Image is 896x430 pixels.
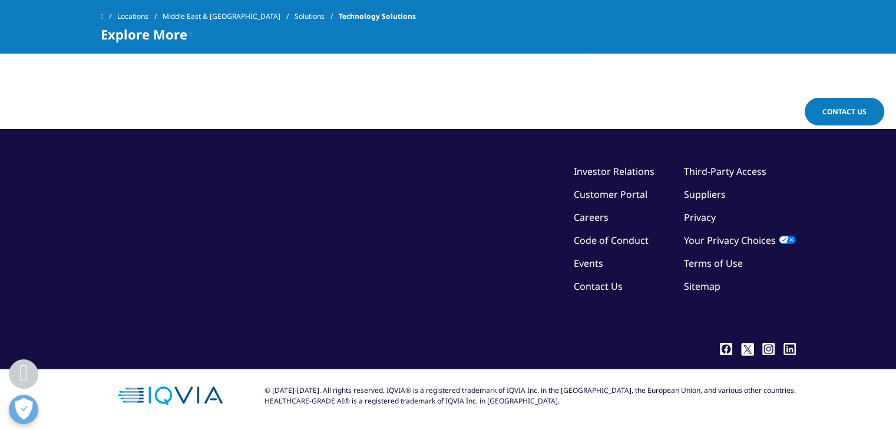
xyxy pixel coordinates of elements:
[684,234,796,247] a: Your Privacy Choices
[684,188,726,201] a: Suppliers
[574,257,603,270] a: Events
[574,211,609,224] a: Careers
[163,6,295,27] a: Middle East & [GEOGRAPHIC_DATA]
[684,280,720,293] a: Sitemap
[822,107,867,117] span: Contact Us
[805,98,884,125] a: Contact Us
[339,6,416,27] span: Technology Solutions
[9,395,38,424] button: Open Preferences
[684,211,716,224] a: Privacy
[574,165,654,178] a: Investor Relations
[295,6,339,27] a: Solutions
[264,385,796,406] div: © [DATE]-[DATE]. All rights reserved. IQVIA® is a registered trademark of IQVIA Inc. in the [GEOG...
[684,165,766,178] a: Third-Party Access
[574,188,647,201] a: Customer Portal
[684,257,743,270] a: Terms of Use
[117,6,163,27] a: Locations
[574,280,623,293] a: Contact Us
[101,27,187,41] span: Explore More
[574,234,649,247] a: Code of Conduct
